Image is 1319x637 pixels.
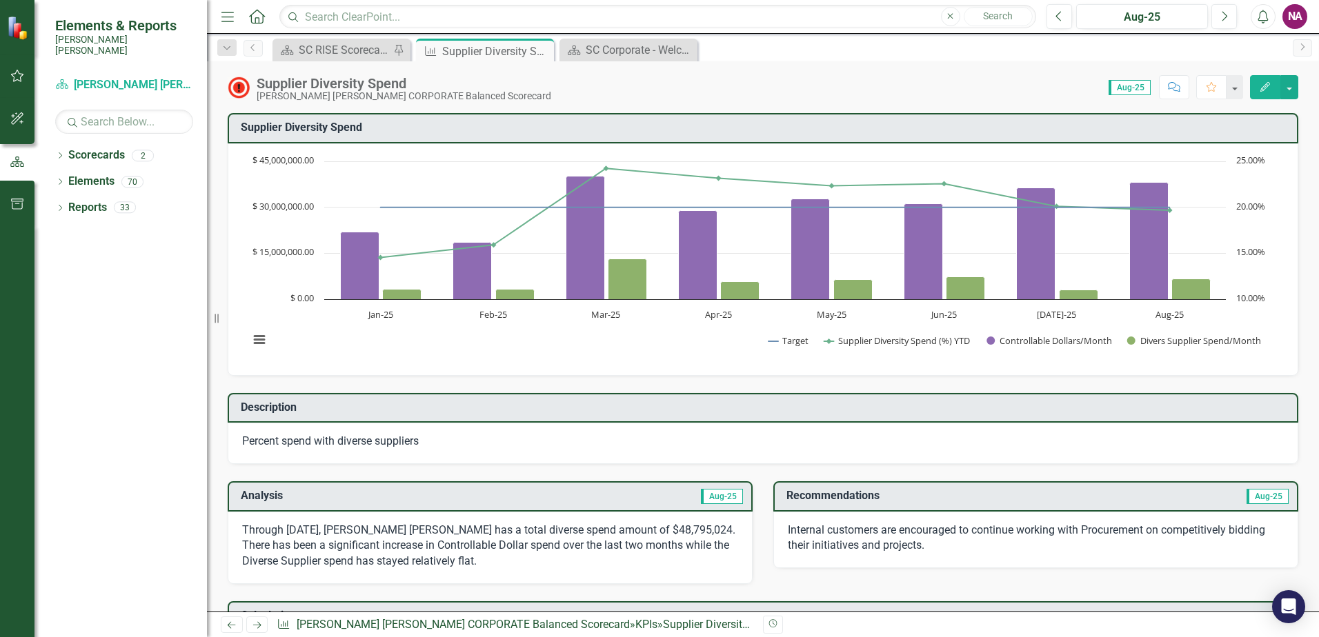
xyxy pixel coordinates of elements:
[250,330,269,350] button: View chart menu, Chart
[942,181,947,186] path: Jun-25, 22.55549715. Supplier Diversity Spend (%) YTD.
[604,165,609,171] path: Mar-25, 24.23516222. Supplier Diversity Spend (%) YTD.
[68,174,115,190] a: Elements
[1081,9,1203,26] div: Aug-25
[241,489,488,502] h3: Analysis
[277,617,753,633] div: » »
[983,10,1013,21] span: Search
[241,401,1290,414] h3: Description
[1109,80,1151,95] span: Aug-25
[1060,290,1098,299] path: Jul-25, 3,050,456. Divers Supplier Spend/Month.
[786,489,1130,502] h3: Recommendations
[768,334,809,347] button: Show Target
[367,308,393,321] text: Jan-25
[946,276,985,299] path: Jun-25, 7,362,810. Divers Supplier Spend/Month.
[297,618,630,631] a: [PERSON_NAME] [PERSON_NAME] CORPORATE Balanced Scorecard
[341,176,1169,299] g: Controllable Dollars/Month, series 3 of 4. Bar series with 8 bars. Y axis, values.
[608,259,647,299] path: Mar-25, 13,096,606. Divers Supplier Spend/Month.
[68,148,125,163] a: Scorecards
[290,292,314,304] text: $ 0.00
[242,154,1284,361] div: Chart. Highcharts interactive chart.
[791,199,830,299] path: May-25, 32,704,291. Controllable Dollars/Month.
[1236,200,1265,212] text: 20.00%
[279,5,1036,29] input: Search ClearPoint...
[986,334,1111,347] button: Show Controllable Dollars/Month
[491,242,497,247] path: Feb-25, 15.90738897. Supplier Diversity Spend (%) YTD.
[1236,292,1265,304] text: 10.00%
[442,43,551,60] div: Supplier Diversity Spend
[563,41,694,59] a: SC Corporate - Welcome to ClearPoint
[479,308,507,321] text: Feb-25
[242,154,1273,361] svg: Interactive chart
[252,154,314,166] text: $ 45,000,000.00
[1156,308,1184,321] text: Aug-25
[716,175,722,181] path: Apr-25, 23.16489897. Supplier Diversity Spend (%) YTD.
[242,434,419,447] span: Percent spend with diverse suppliers
[964,7,1033,26] button: Search
[121,176,143,188] div: 70
[1272,590,1305,623] div: Open Intercom Messenger
[1172,279,1211,299] path: Aug-25, 6,606,819. Divers Supplier Spend/Month.
[788,523,1284,554] p: Internal customers are encouraged to continue working with Procurement on competitively bidding t...
[1037,308,1076,321] text: [DATE]-25
[68,200,107,216] a: Reports
[1236,154,1265,166] text: 25.00%
[817,308,846,321] text: May-25
[276,41,390,59] a: SC RISE Scorecard - Welcome to ClearPoint
[721,281,760,299] path: Apr-25, 5,810,811. Divers Supplier Spend/Month.
[55,17,193,34] span: Elements & Reports
[55,110,193,134] input: Search Below...
[496,289,535,299] path: Feb-25, 3,270,567. Divers Supplier Spend/Month.
[242,523,738,570] p: Through [DATE], [PERSON_NAME] [PERSON_NAME] has a total diverse spend amount of $48,795,024. Ther...
[566,176,605,299] path: Mar-25, 40,063,992. Controllable Dollars/Month.
[930,308,957,321] text: Jun-25
[252,200,314,212] text: $ 30,000,000.00
[55,34,193,57] small: [PERSON_NAME] [PERSON_NAME]
[591,308,620,321] text: Mar-25
[132,150,154,161] div: 2
[378,204,1173,210] g: Target, series 1 of 4. Line with 8 data points. Y axis, values.
[228,77,250,99] img: Below MIN Target
[453,242,492,299] path: Feb-25, 18,666,409. Controllable Dollars/Month.
[701,489,743,504] span: Aug-25
[586,41,694,59] div: SC Corporate - Welcome to ClearPoint
[824,334,972,347] button: Show Supplier Diversity Spend (%) YTD
[257,76,551,91] div: Supplier Diversity Spend
[7,16,31,40] img: ClearPoint Strategy
[241,121,1290,134] h3: Supplier Diversity Spend​
[1076,4,1208,29] button: Aug-25
[299,41,390,59] div: SC RISE Scorecard - Welcome to ClearPoint
[1127,334,1262,347] button: Show Divers Supplier Spend/Month
[635,618,657,631] a: KPIs
[341,232,379,299] path: Jan-25, 22,005,118. Controllable Dollars/Month.
[679,210,717,299] path: Apr-25, 28,814,689. Controllable Dollars/Month.
[378,254,384,260] path: Jan-25, 14.538486. Supplier Diversity Spend (%) YTD.
[1130,182,1169,299] path: Aug-25, 38,168,406.94. Controllable Dollars/Month.
[705,308,732,321] text: Apr-25
[1236,245,1265,258] text: 15.00%
[383,289,422,299] path: Jan-25, 3,199,211. Divers Supplier Spend/Month.
[1017,188,1055,299] path: Jul-25, 36,390,017.42. Controllable Dollars/Month.
[904,203,943,299] path: Jun-25, 31,263,066. Controllable Dollars/Month.
[241,609,1290,622] h3: Calculation
[114,202,136,214] div: 33
[252,245,314,258] text: $ 15,000,000.00
[1247,489,1289,504] span: Aug-25
[663,618,782,631] div: Supplier Diversity Spend
[829,183,835,188] path: May-25, 22.33668506. Supplier Diversity Spend (%) YTD.
[1282,4,1307,29] button: NA
[257,91,551,101] div: [PERSON_NAME] [PERSON_NAME] CORPORATE Balanced Scorecard
[55,77,193,93] a: [PERSON_NAME] [PERSON_NAME] CORPORATE Balanced Scorecard
[834,279,873,299] path: May-25, 6,397,744.43. Divers Supplier Spend/Month.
